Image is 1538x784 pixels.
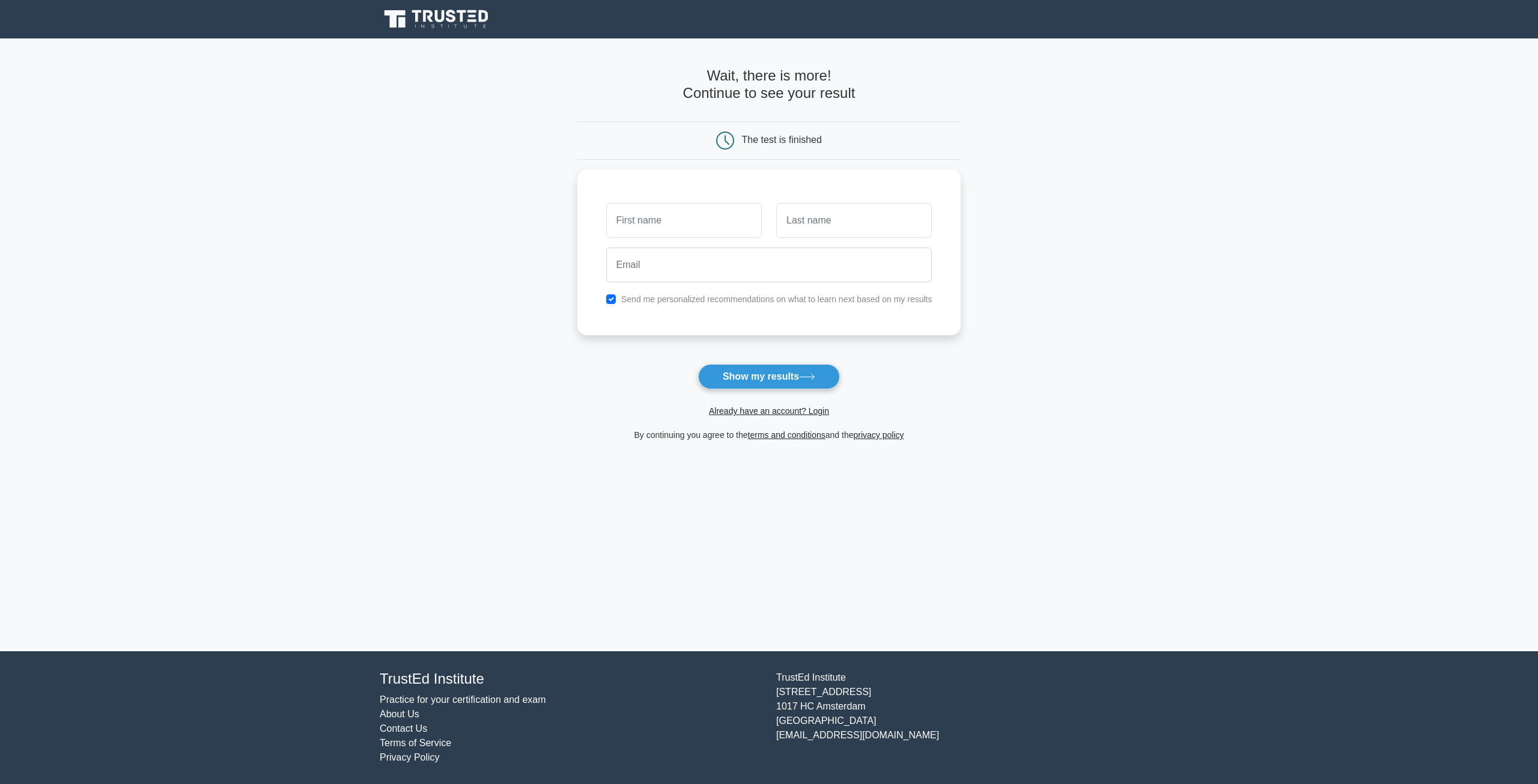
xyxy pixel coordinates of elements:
[380,694,546,705] a: Practice for your certification and exam
[854,430,904,440] a: privacy policy
[776,203,932,238] input: Last name
[709,406,829,416] a: Already have an account? Login
[380,723,427,734] a: Contact Us
[570,428,968,442] div: By continuing you agree to the and the
[621,294,932,304] label: Send me personalized recommendations on what to learn next based on my results
[606,203,762,238] input: First name
[748,430,825,440] a: terms and conditions
[606,248,932,282] input: Email
[380,738,451,748] a: Terms of Service
[742,135,822,145] div: The test is finished
[380,670,762,688] h4: TrustEd Institute
[380,752,440,762] a: Privacy Policy
[577,67,961,102] h4: Wait, there is more! Continue to see your result
[769,670,1166,765] div: TrustEd Institute [STREET_ADDRESS] 1017 HC Amsterdam [GEOGRAPHIC_DATA] [EMAIL_ADDRESS][DOMAIN_NAME]
[698,364,840,389] button: Show my results
[380,709,419,719] a: About Us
